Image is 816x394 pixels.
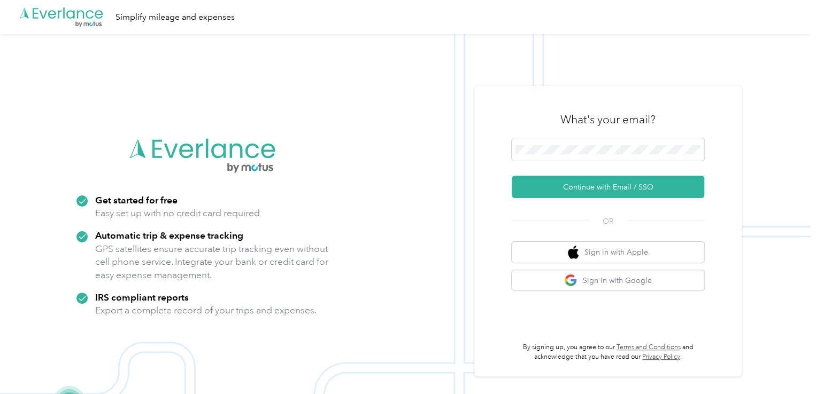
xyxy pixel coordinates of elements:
p: Easy set up with no credit card required [95,207,260,220]
img: apple logo [568,246,579,259]
a: Privacy Policy [642,353,680,361]
p: GPS satellites ensure accurate trip tracking even without cell phone service. Integrate your bank... [95,242,329,282]
strong: Get started for free [95,194,178,206]
div: Simplify mileage and expenses [116,11,235,24]
img: google logo [564,274,578,287]
h3: What's your email? [560,112,656,127]
strong: Automatic trip & expense tracking [95,230,243,241]
button: google logoSign in with Google [512,270,704,291]
p: Export a complete record of your trips and expenses. [95,304,317,317]
span: OR [589,216,627,227]
strong: IRS compliant reports [95,291,189,303]
a: Terms and Conditions [617,343,681,351]
p: By signing up, you agree to our and acknowledge that you have read our . [512,343,704,361]
button: apple logoSign in with Apple [512,242,704,263]
button: Continue with Email / SSO [512,176,704,198]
